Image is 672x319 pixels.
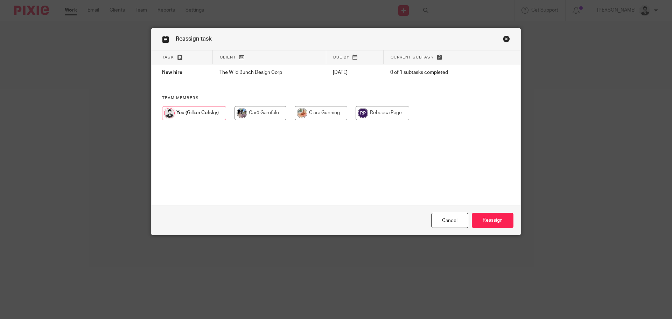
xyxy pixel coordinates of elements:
[162,70,182,75] span: New hire
[431,213,468,228] a: Close this dialog window
[383,64,489,81] td: 0 of 1 subtasks completed
[162,95,510,101] h4: Team members
[503,35,510,45] a: Close this dialog window
[333,55,349,59] span: Due by
[391,55,434,59] span: Current subtask
[219,69,319,76] p: The Wild Bunch Design Corp
[333,69,376,76] p: [DATE]
[162,55,174,59] span: Task
[176,36,212,42] span: Reassign task
[472,213,513,228] input: Reassign
[220,55,236,59] span: Client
